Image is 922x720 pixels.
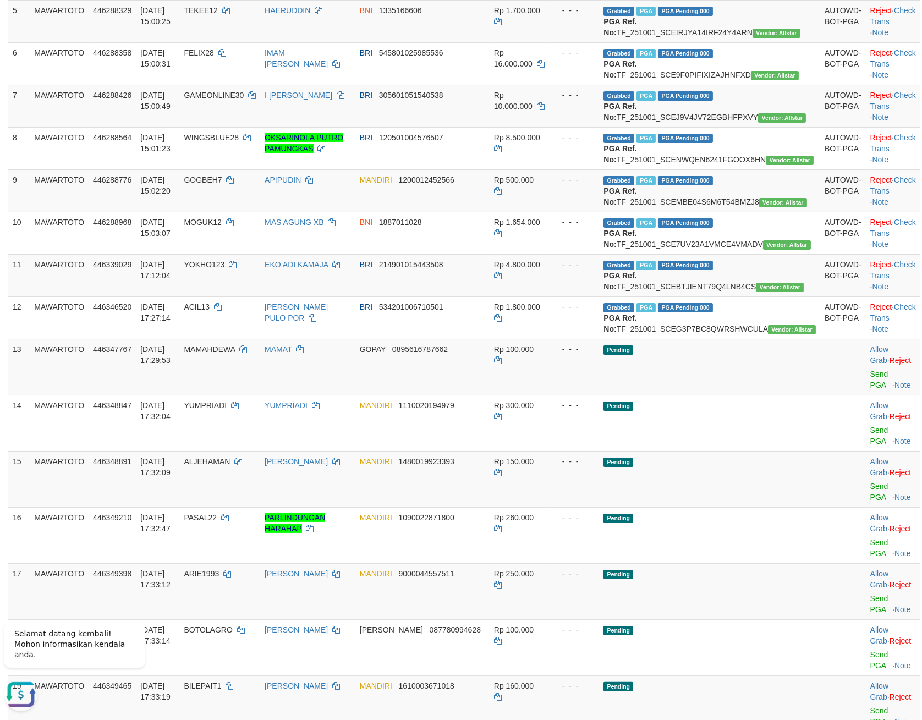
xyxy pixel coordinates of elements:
a: Allow Grab [870,625,888,645]
a: Note [872,113,889,122]
span: BRI [360,260,372,269]
a: Reject [870,303,892,311]
td: TF_251001_SCE9F0PIFIXIZAJHNFXD [599,42,820,85]
span: Marked by axnwibi [636,7,656,16]
b: PGA Ref. No: [603,186,636,206]
a: [PERSON_NAME] [265,457,328,466]
td: 7 [8,85,30,127]
a: Reject [890,412,912,421]
a: Check Trans [870,260,916,280]
a: Note [872,282,889,291]
a: Note [872,28,889,37]
a: Note [872,325,889,333]
span: [DATE] 15:00:49 [140,91,171,111]
span: [DATE] 17:12:04 [140,260,171,280]
span: Rp 1.700.000 [494,6,540,15]
td: 6 [8,42,30,85]
span: · [870,625,890,645]
span: MANDIRI [360,175,392,184]
span: MANDIRI [360,457,392,466]
span: [DATE] 17:32:47 [140,513,171,533]
span: PGA Pending [658,261,713,270]
a: Check Trans [870,6,916,26]
b: PGA Ref. No: [603,271,636,291]
a: Send PGA [870,426,888,446]
a: Check Trans [870,133,916,153]
div: - - - [553,400,595,411]
span: ALJEHAMAN [184,457,230,466]
a: I [PERSON_NAME] [265,91,332,100]
span: Rp 250.000 [494,569,534,578]
td: · [866,451,920,507]
a: Reject [890,356,912,365]
span: · [870,513,890,533]
span: MANDIRI [360,513,392,522]
a: HAERUDDIN [265,6,310,15]
span: BILEPAIT1 [184,681,221,690]
td: MAWARTOTO [30,127,89,169]
span: Copy 1110020194979 to clipboard [399,401,454,410]
span: Vendor URL: https://secure31.1velocity.biz [763,240,811,250]
span: PGA Pending [658,134,713,143]
a: Reject [890,636,912,645]
td: · [866,619,920,675]
a: Note [894,549,911,558]
td: 13 [8,339,30,395]
span: · [870,681,890,701]
td: MAWARTOTO [30,42,89,85]
span: Vendor URL: https://secure31.1velocity.biz [753,29,800,38]
div: - - - [553,512,595,523]
span: Copy 1887011028 to clipboard [379,218,422,227]
span: Rp 150.000 [494,457,534,466]
span: Marked by axnwibi [636,303,656,312]
td: · · [866,212,920,254]
span: Copy 120501004576507 to clipboard [379,133,443,142]
b: PGA Ref. No: [603,59,636,79]
span: BNI [360,6,372,15]
span: Rp 16.000.000 [494,48,533,68]
td: · · [866,169,920,212]
td: 14 [8,395,30,451]
td: AUTOWD-BOT-PGA [820,296,866,339]
td: 9 [8,169,30,212]
span: FELIX28 [184,48,213,57]
span: [DATE] 17:32:04 [140,401,171,421]
td: TF_251001_SCE7UV23A1VMCE4VMADV [599,212,820,254]
span: MOGUK12 [184,218,221,227]
span: Rp 160.000 [494,681,534,690]
a: Note [872,155,889,164]
span: Grabbed [603,91,634,101]
span: Pending [603,626,633,635]
span: 446288426 [93,91,131,100]
td: · · [866,127,920,169]
span: Vendor URL: https://secure31.1velocity.biz [751,71,799,80]
span: PGA Pending [658,91,713,101]
span: Pending [603,345,633,355]
td: AUTOWD-BOT-PGA [820,85,866,127]
td: MAWARTOTO [30,212,89,254]
td: · · [866,254,920,296]
span: Rp 500.000 [494,175,534,184]
td: TF_251001_SCEBTJIENT79Q4LNB4CS [599,254,820,296]
td: MAWARTOTO [30,296,89,339]
a: [PERSON_NAME] [265,625,328,634]
span: Rp 260.000 [494,513,534,522]
div: - - - [553,259,595,270]
span: [DATE] 17:29:53 [140,345,171,365]
div: - - - [553,680,595,691]
td: AUTOWD-BOT-PGA [820,212,866,254]
td: MAWARTOTO [30,85,89,127]
span: Marked by axnwibi [636,218,656,228]
a: Note [894,661,911,670]
a: [PERSON_NAME] [265,569,328,578]
span: Copy 0895616787662 to clipboard [392,345,448,354]
span: [DATE] 15:01:23 [140,133,171,153]
a: Send PGA [870,370,888,389]
span: Marked by axnmarianovi [636,176,656,185]
span: MANDIRI [360,401,392,410]
span: 446288358 [93,48,131,57]
a: Reject [870,175,892,184]
span: PASAL22 [184,513,217,522]
a: Check Trans [870,48,916,68]
a: Note [894,493,911,502]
